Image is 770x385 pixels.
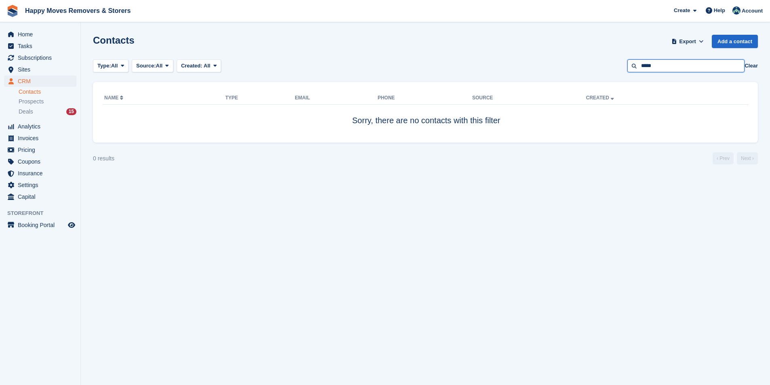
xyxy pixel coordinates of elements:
[674,6,690,15] span: Create
[136,62,156,70] span: Source:
[181,63,203,69] span: Created:
[177,59,221,73] button: Created: All
[19,88,76,96] a: Contacts
[713,152,734,164] a: Previous
[714,6,725,15] span: Help
[18,76,66,87] span: CRM
[4,179,76,191] a: menu
[4,121,76,132] a: menu
[712,35,758,48] a: Add a contact
[132,59,173,73] button: Source: All
[156,62,163,70] span: All
[18,168,66,179] span: Insurance
[4,133,76,144] a: menu
[19,98,44,105] span: Prospects
[295,92,378,105] th: Email
[732,6,740,15] img: Admin
[679,38,696,46] span: Export
[586,95,616,101] a: Created
[378,92,472,105] th: Phone
[18,179,66,191] span: Settings
[4,168,76,179] a: menu
[66,108,76,115] div: 15
[93,35,135,46] h1: Contacts
[737,152,758,164] a: Next
[22,4,134,17] a: Happy Moves Removers & Storers
[19,108,33,116] span: Deals
[472,92,586,105] th: Source
[7,209,80,217] span: Storefront
[19,107,76,116] a: Deals 15
[4,156,76,167] a: menu
[352,116,500,125] span: Sorry, there are no contacts with this filter
[18,40,66,52] span: Tasks
[18,29,66,40] span: Home
[745,62,758,70] button: Clear
[204,63,211,69] span: All
[18,219,66,231] span: Booking Portal
[4,52,76,63] a: menu
[4,144,76,156] a: menu
[711,152,759,164] nav: Page
[18,133,66,144] span: Invoices
[93,59,129,73] button: Type: All
[18,64,66,75] span: Sites
[4,64,76,75] a: menu
[19,97,76,106] a: Prospects
[18,144,66,156] span: Pricing
[6,5,19,17] img: stora-icon-8386f47178a22dfd0bd8f6a31ec36ba5ce8667c1dd55bd0f319d3a0aa187defe.svg
[18,156,66,167] span: Coupons
[4,191,76,202] a: menu
[111,62,118,70] span: All
[4,29,76,40] a: menu
[18,52,66,63] span: Subscriptions
[67,220,76,230] a: Preview store
[4,40,76,52] a: menu
[670,35,705,48] button: Export
[742,7,763,15] span: Account
[18,121,66,132] span: Analytics
[97,62,111,70] span: Type:
[93,154,114,163] div: 0 results
[4,76,76,87] a: menu
[226,92,295,105] th: Type
[18,191,66,202] span: Capital
[4,219,76,231] a: menu
[104,95,125,101] a: Name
